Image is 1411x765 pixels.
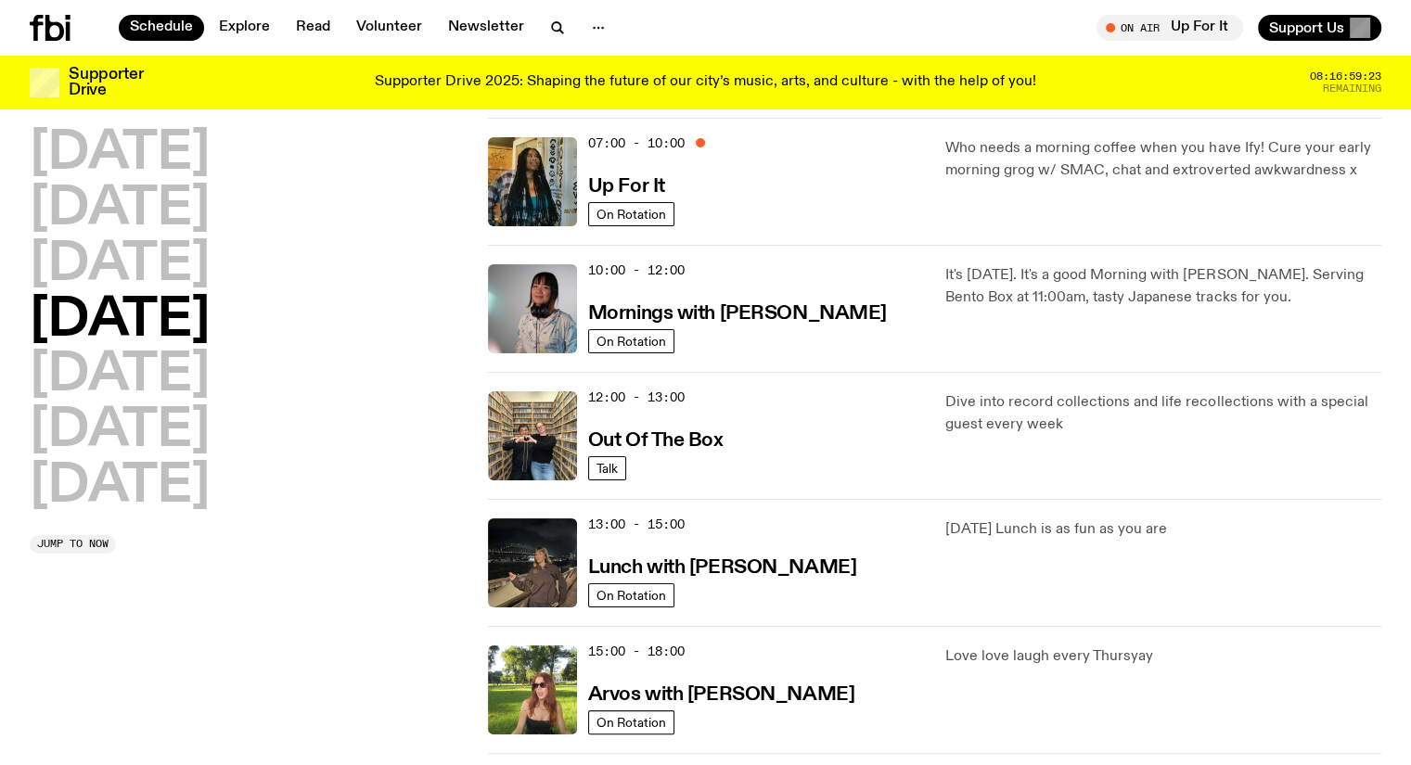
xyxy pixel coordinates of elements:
[596,461,618,475] span: Talk
[588,710,674,734] a: On Rotation
[588,134,685,152] span: 07:00 - 10:00
[488,391,577,480] img: Matt and Kate stand in the music library and make a heart shape with one hand each.
[945,137,1381,182] p: Who needs a morning coffee when you have Ify! Cure your early morning grog w/ SMAC, chat and extr...
[588,427,724,451] a: Out Of The Box
[1323,83,1381,94] span: Remaining
[588,516,685,533] span: 13:00 - 15:00
[69,67,143,98] h3: Supporter Drive
[30,535,116,554] button: Jump to now
[30,128,210,180] button: [DATE]
[596,715,666,729] span: On Rotation
[30,184,210,236] button: [DATE]
[588,329,674,353] a: On Rotation
[1258,15,1381,41] button: Support Us
[30,295,210,347] button: [DATE]
[588,685,854,705] h3: Arvos with [PERSON_NAME]
[345,15,433,41] a: Volunteer
[588,583,674,607] a: On Rotation
[208,15,281,41] a: Explore
[588,261,685,279] span: 10:00 - 12:00
[588,431,724,451] h3: Out Of The Box
[588,173,665,197] a: Up For It
[119,15,204,41] a: Schedule
[596,334,666,348] span: On Rotation
[596,588,666,602] span: On Rotation
[945,645,1381,668] p: Love love laugh every Thursyay
[945,264,1381,309] p: It's [DATE]. It's a good Morning with [PERSON_NAME]. Serving Bento Box at 11:00am, tasty Japanese...
[1310,71,1381,82] span: 08:16:59:23
[30,239,210,291] button: [DATE]
[945,391,1381,436] p: Dive into record collections and life recollections with a special guest every week
[588,558,856,578] h3: Lunch with [PERSON_NAME]
[588,389,685,406] span: 12:00 - 13:00
[588,643,685,660] span: 15:00 - 18:00
[588,177,665,197] h3: Up For It
[488,264,577,353] img: Kana Frazer is smiling at the camera with her head tilted slightly to her left. She wears big bla...
[588,300,887,324] a: Mornings with [PERSON_NAME]
[588,202,674,226] a: On Rotation
[285,15,341,41] a: Read
[588,682,854,705] a: Arvos with [PERSON_NAME]
[488,645,577,734] img: Lizzie Bowles is sitting in a bright green field of grass, with dark sunglasses and a black top. ...
[30,405,210,457] button: [DATE]
[488,137,577,226] img: Ify - a Brown Skin girl with black braided twists, looking up to the side with her tongue stickin...
[588,304,887,324] h3: Mornings with [PERSON_NAME]
[588,456,626,480] a: Talk
[37,539,109,549] span: Jump to now
[30,350,210,402] button: [DATE]
[588,555,856,578] a: Lunch with [PERSON_NAME]
[1269,19,1344,36] span: Support Us
[437,15,535,41] a: Newsletter
[596,207,666,221] span: On Rotation
[488,518,577,607] img: Izzy Page stands above looking down at Opera Bar. She poses in front of the Harbour Bridge in the...
[945,518,1381,541] p: [DATE] Lunch is as fun as you are
[30,461,210,513] button: [DATE]
[1097,15,1243,41] button: On AirUp For It
[375,74,1036,91] p: Supporter Drive 2025: Shaping the future of our city’s music, arts, and culture - with the help o...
